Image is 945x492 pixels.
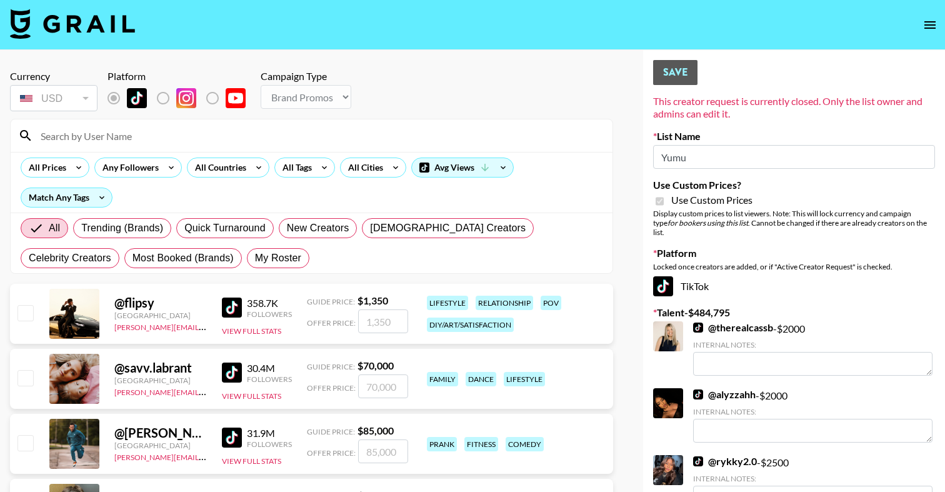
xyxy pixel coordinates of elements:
span: New Creators [287,221,349,236]
div: Match Any Tags [21,188,112,207]
label: Use Custom Prices? [653,179,935,191]
div: [GEOGRAPHIC_DATA] [114,441,207,450]
em: for bookers using this list [667,218,748,228]
img: TikTok [693,456,703,466]
span: Guide Price: [307,297,355,306]
div: List locked to TikTok. [107,85,256,111]
div: Internal Notes: [693,474,932,483]
span: Guide Price: [307,362,355,371]
div: prank [427,437,457,451]
button: View Full Stats [222,391,281,401]
img: TikTok [127,88,147,108]
span: Offer Price: [307,448,356,458]
div: comedy [506,437,544,451]
div: All Cities [341,158,386,177]
a: [PERSON_NAME][EMAIL_ADDRESS][DOMAIN_NAME] [114,385,299,397]
label: List Name [653,130,935,143]
span: My Roster [255,251,301,266]
div: Followers [247,309,292,319]
label: Talent - $ 484,795 [653,306,935,319]
div: Display custom prices to list viewers. Note: This will lock currency and campaign type . Cannot b... [653,209,935,237]
a: @therealcassb [693,321,773,334]
span: All [49,221,60,236]
div: 31.9M [247,427,292,439]
div: dance [466,372,496,386]
input: 85,000 [358,439,408,463]
div: [GEOGRAPHIC_DATA] [114,311,207,320]
div: Campaign Type [261,70,351,83]
div: All Countries [187,158,249,177]
img: Instagram [176,88,196,108]
div: USD [12,88,95,109]
div: Currency [10,70,97,83]
input: 70,000 [358,374,408,398]
a: @alyzzahh [693,388,756,401]
div: TikTok [653,276,935,296]
span: Offer Price: [307,383,356,393]
input: 1,350 [358,309,408,333]
div: diy/art/satisfaction [427,318,514,332]
button: View Full Stats [222,326,281,336]
div: Followers [247,439,292,449]
img: YouTube [226,88,246,108]
span: Celebrity Creators [29,251,111,266]
img: Grail Talent [10,9,135,39]
div: Internal Notes: [693,407,932,416]
div: [GEOGRAPHIC_DATA] [114,376,207,385]
div: Any Followers [95,158,161,177]
strong: $ 85,000 [357,424,394,436]
div: lifestyle [427,296,468,310]
div: - $ 2000 [693,321,932,376]
div: Followers [247,374,292,384]
strong: $ 70,000 [357,359,394,371]
div: Platform [107,70,256,83]
span: Trending (Brands) [81,221,163,236]
strong: $ 1,350 [357,294,388,306]
img: TikTok [222,298,242,318]
span: Offer Price: [307,318,356,328]
a: @rykky2.0 [693,455,757,468]
a: [PERSON_NAME][EMAIL_ADDRESS][DOMAIN_NAME] [114,450,299,462]
div: @ flipsy [114,295,207,311]
div: fitness [464,437,498,451]
img: TikTok [693,389,703,399]
img: TikTok [222,428,242,448]
div: 358.7K [247,297,292,309]
div: @ [PERSON_NAME].[PERSON_NAME] [114,425,207,441]
span: Most Booked (Brands) [132,251,234,266]
span: Guide Price: [307,427,355,436]
div: Currency is locked to USD [10,83,97,114]
span: [DEMOGRAPHIC_DATA] Creators [370,221,526,236]
label: Platform [653,247,935,259]
img: TikTok [222,363,242,383]
div: - $ 2000 [693,388,932,443]
div: relationship [476,296,533,310]
button: View Full Stats [222,456,281,466]
div: Internal Notes: [693,340,932,349]
div: pov [541,296,561,310]
img: TikTok [693,323,703,333]
div: 30.4M [247,362,292,374]
div: Locked once creators are added, or if "Active Creator Request" is checked. [653,262,935,271]
div: This creator request is currently closed. Only the list owner and admins can edit it. [653,95,935,120]
div: All Tags [275,158,314,177]
img: TikTok [653,276,673,296]
button: open drawer [917,13,942,38]
div: lifestyle [504,372,545,386]
div: Avg Views [412,158,513,177]
button: Save [653,60,697,85]
span: Use Custom Prices [671,194,752,206]
div: family [427,372,458,386]
div: @ savv.labrant [114,360,207,376]
div: All Prices [21,158,69,177]
a: [PERSON_NAME][EMAIL_ADDRESS][DOMAIN_NAME] [114,320,299,332]
input: Search by User Name [33,126,605,146]
span: Quick Turnaround [184,221,266,236]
